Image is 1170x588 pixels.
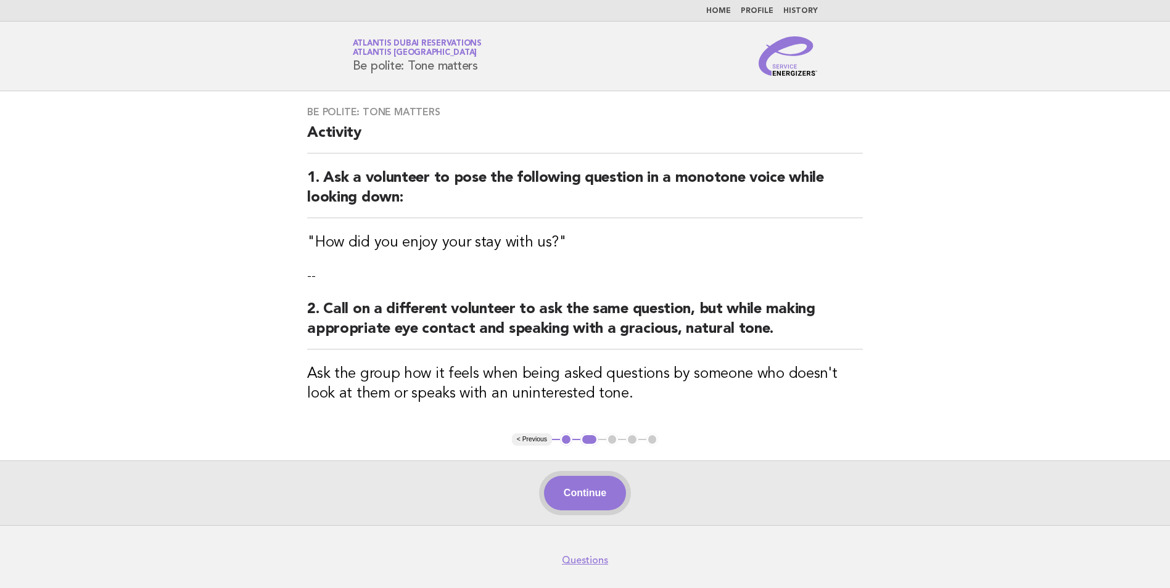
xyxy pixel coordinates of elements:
[580,433,598,446] button: 2
[512,433,552,446] button: < Previous
[759,36,818,76] img: Service Energizers
[560,433,572,446] button: 1
[783,7,818,15] a: History
[741,7,773,15] a: Profile
[307,267,863,285] p: --
[353,49,477,57] span: Atlantis [GEOGRAPHIC_DATA]
[706,7,731,15] a: Home
[307,233,863,253] h3: "How did you enjoy your stay with us?"
[353,39,482,57] a: Atlantis Dubai ReservationsAtlantis [GEOGRAPHIC_DATA]
[353,40,482,72] h1: Be polite: Tone matters
[307,300,863,349] h2: 2. Call on a different volunteer to ask the same question, but while making appropriate eye conta...
[307,168,863,218] h2: 1. Ask a volunteer to pose the following question in a monotone voice while looking down:
[544,476,626,510] button: Continue
[307,364,863,404] h3: Ask the group how it feels when being asked questions by someone who doesn't look at them or spea...
[307,123,863,153] h2: Activity
[562,554,608,566] a: Questions
[307,106,863,118] h3: Be polite: Tone matters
